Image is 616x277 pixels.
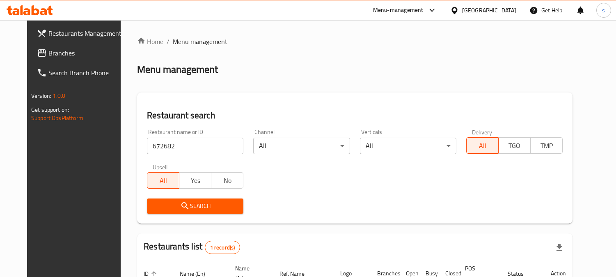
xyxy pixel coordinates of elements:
span: 1 record(s) [205,244,240,252]
button: TMP [530,137,563,154]
span: Get support on: [31,104,69,115]
a: Restaurants Management [30,23,130,43]
nav: breadcrumb [137,37,572,46]
a: Home [137,37,163,46]
input: Search for restaurant name or ID.. [147,138,243,154]
div: All [253,138,350,154]
span: All [470,140,495,152]
div: Total records count [205,241,240,254]
span: No [215,175,240,187]
a: Search Branch Phone [30,63,130,83]
span: All [151,175,176,187]
div: Menu-management [373,5,424,15]
span: Yes [183,175,208,187]
button: Yes [179,172,211,189]
div: Export file [550,238,569,257]
h2: Restaurant search [147,109,563,122]
span: Version: [31,90,51,101]
button: All [466,137,499,154]
a: Support.OpsPlatform [31,113,83,123]
span: 1.0.0 [53,90,65,101]
span: Search Branch Phone [48,68,124,78]
button: All [147,172,179,189]
span: TMP [534,140,559,152]
h2: Menu management [137,63,218,76]
span: s [602,6,605,15]
li: / [167,37,169,46]
h2: Restaurants list [144,240,240,254]
span: Menu management [173,37,227,46]
div: All [360,138,456,154]
label: Upsell [153,164,168,170]
span: TGO [502,140,527,152]
a: Branches [30,43,130,63]
span: Restaurants Management [48,28,124,38]
label: Delivery [472,129,492,135]
span: Search [153,201,237,211]
div: [GEOGRAPHIC_DATA] [462,6,516,15]
button: Search [147,199,243,214]
span: Branches [48,48,124,58]
button: No [211,172,243,189]
button: TGO [498,137,531,154]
